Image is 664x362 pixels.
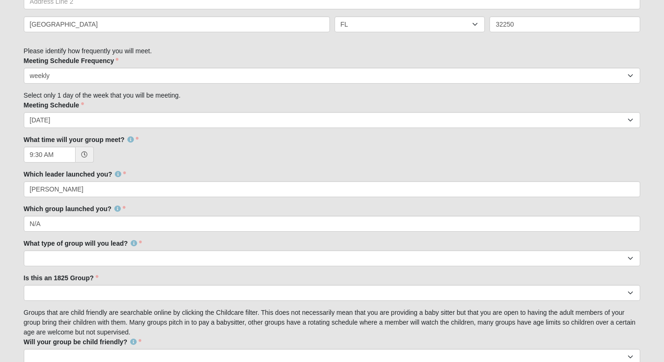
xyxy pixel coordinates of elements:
[24,135,139,144] label: What time will your group meet?
[24,273,98,283] label: Is this an 1825 Group?
[489,16,640,32] input: Zip
[24,16,330,32] input: City
[24,170,126,179] label: Which leader launched you?
[24,239,142,248] label: What type of group will you lead?
[24,204,126,213] label: Which group launched you?
[24,337,141,347] label: Will your group be child friendly?
[24,56,119,65] label: Meeting Schedule Frequency
[24,100,84,110] label: Meeting Schedule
